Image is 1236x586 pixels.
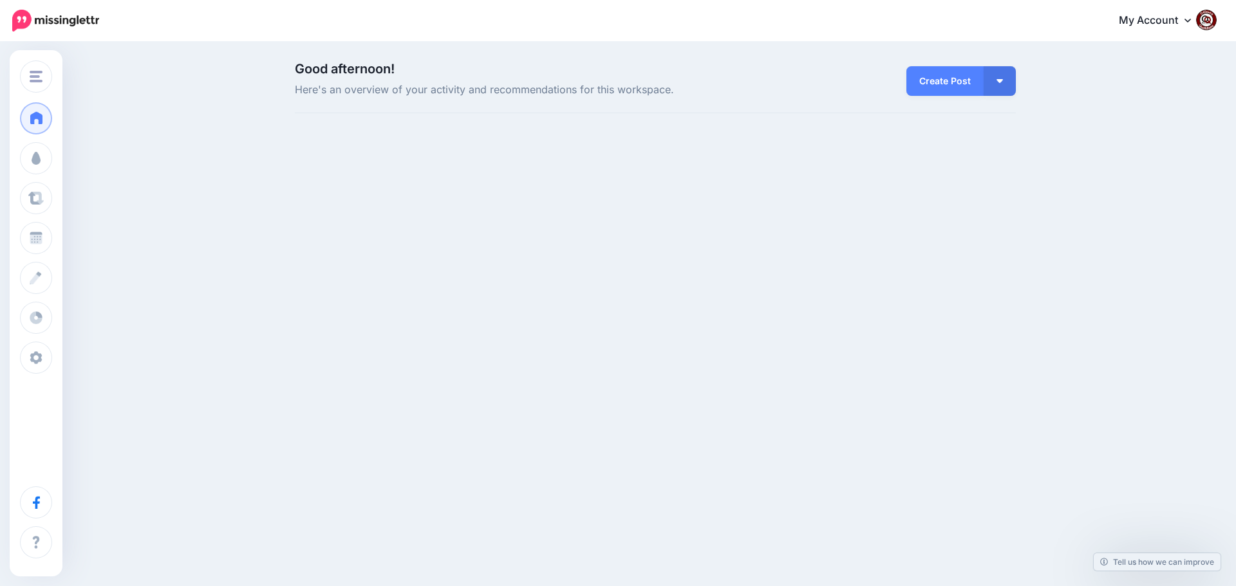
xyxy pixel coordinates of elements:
[1094,553,1221,571] a: Tell us how we can improve
[12,10,99,32] img: Missinglettr
[295,61,395,77] span: Good afternoon!
[997,79,1003,83] img: arrow-down-white.png
[1106,5,1217,37] a: My Account
[30,71,42,82] img: menu.png
[295,82,769,98] span: Here's an overview of your activity and recommendations for this workspace.
[906,66,984,96] a: Create Post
